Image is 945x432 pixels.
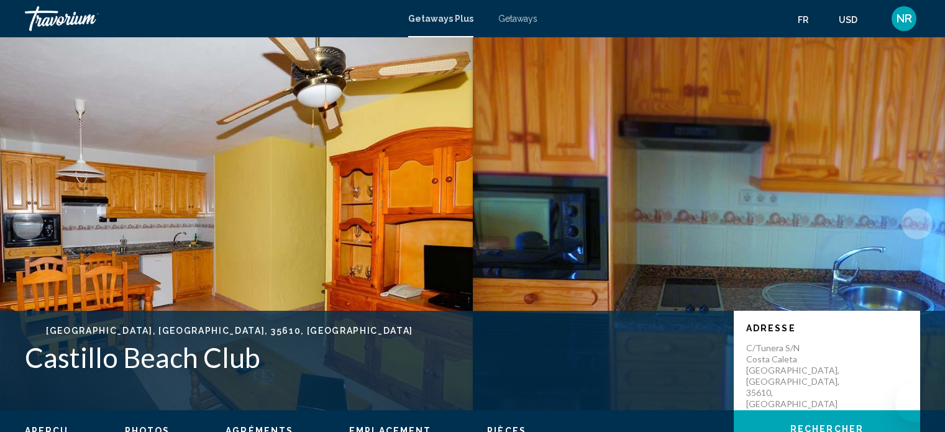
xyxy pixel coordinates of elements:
button: Change currency [839,11,869,29]
span: [GEOGRAPHIC_DATA], [GEOGRAPHIC_DATA], 35610, [GEOGRAPHIC_DATA] [46,326,413,336]
span: USD [839,15,857,25]
p: Adresse [746,323,908,333]
a: Travorium [25,6,396,31]
p: C/Tunera s/n Costa Caleta [GEOGRAPHIC_DATA], [GEOGRAPHIC_DATA], 35610, [GEOGRAPHIC_DATA] [746,342,846,410]
button: Change language [798,11,820,29]
span: fr [798,15,808,25]
h1: Castillo Beach Club [25,341,721,374]
a: Getaways [498,14,537,24]
iframe: Bouton de lancement de la fenêtre de messagerie [895,382,935,422]
a: Getaways Plus [408,14,473,24]
button: Next image [902,208,933,239]
span: NR [897,12,912,25]
button: User Menu [888,6,920,32]
button: Previous image [12,208,43,239]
